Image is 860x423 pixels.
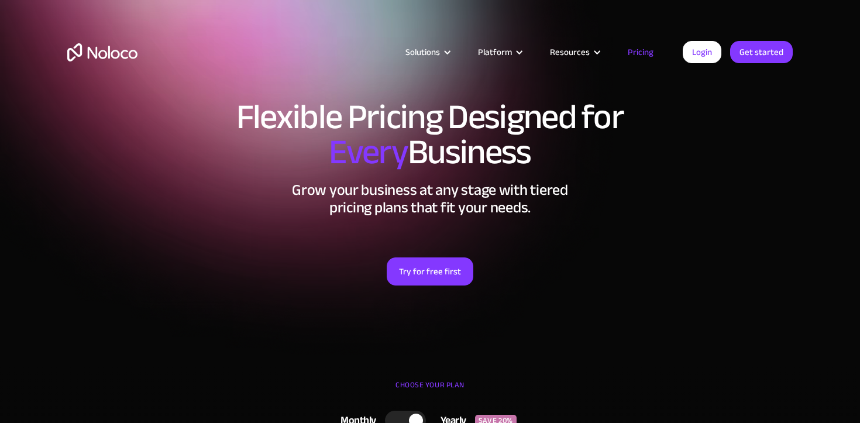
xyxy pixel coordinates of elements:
[478,44,512,60] div: Platform
[683,41,721,63] a: Login
[463,44,535,60] div: Platform
[613,44,668,60] a: Pricing
[550,44,590,60] div: Resources
[329,119,408,185] span: Every
[67,376,793,405] div: CHOOSE YOUR PLAN
[67,181,793,216] h2: Grow your business at any stage with tiered pricing plans that fit your needs.
[730,41,793,63] a: Get started
[387,257,473,286] a: Try for free first
[67,99,793,170] h1: Flexible Pricing Designed for Business
[391,44,463,60] div: Solutions
[67,43,137,61] a: home
[535,44,613,60] div: Resources
[405,44,440,60] div: Solutions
